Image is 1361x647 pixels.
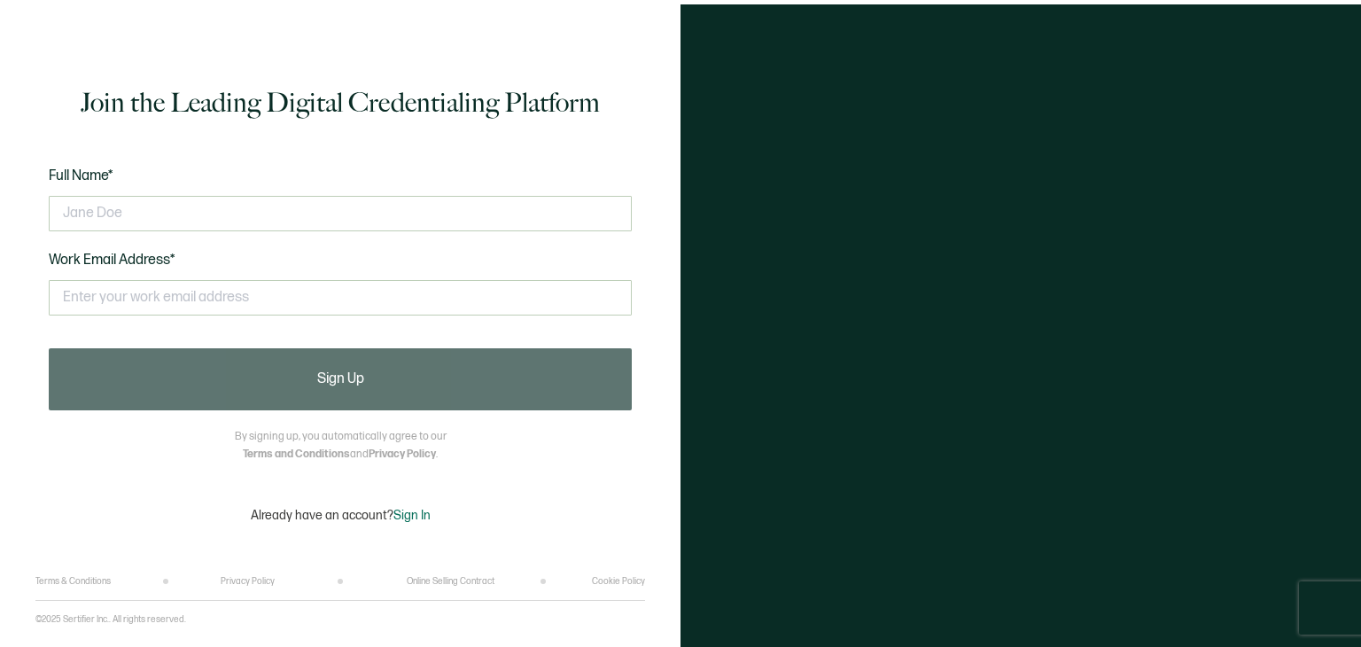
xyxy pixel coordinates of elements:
[235,428,447,464] p: By signing up, you automatically agree to our and .
[49,252,175,269] span: Work Email Address*
[49,196,632,231] input: Jane Doe
[407,576,494,587] a: Online Selling Contract
[393,508,431,523] span: Sign In
[35,576,111,587] a: Terms & Conditions
[592,576,645,587] a: Cookie Policy
[369,448,436,461] a: Privacy Policy
[317,372,364,386] span: Sign Up
[81,85,600,121] h1: Join the Leading Digital Credentialing Platform
[49,280,632,316] input: Enter your work email address
[221,576,275,587] a: Privacy Policy
[243,448,350,461] a: Terms and Conditions
[49,348,632,410] button: Sign Up
[251,508,431,523] p: Already have an account?
[49,168,113,184] span: Full Name*
[35,614,186,625] p: ©2025 Sertifier Inc.. All rights reserved.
